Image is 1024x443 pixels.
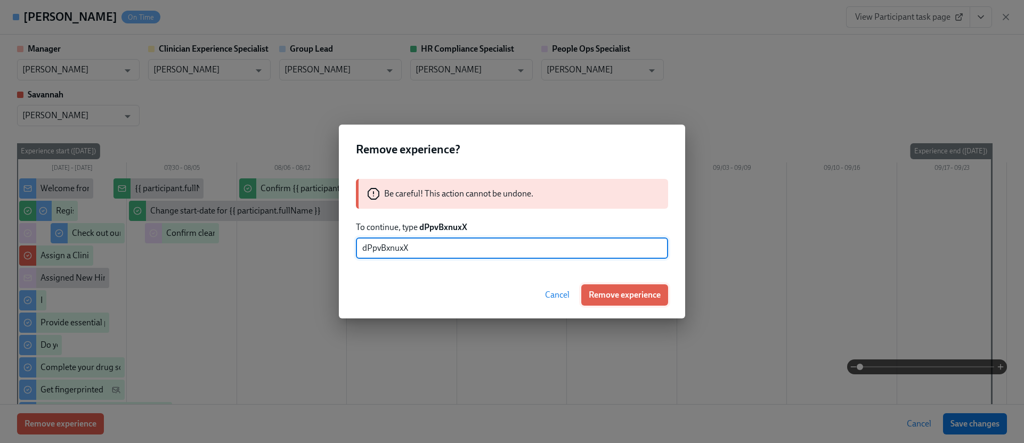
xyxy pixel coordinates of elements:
button: Cancel [538,284,577,306]
strong: dPpvBxnuxX [419,222,467,232]
span: Remove experience [589,290,661,300]
p: To continue, type [356,222,668,233]
p: Be careful! This action cannot be undone. [384,188,533,200]
button: Remove experience [581,284,668,306]
span: Cancel [545,290,570,300]
h2: Remove experience? [356,142,668,158]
